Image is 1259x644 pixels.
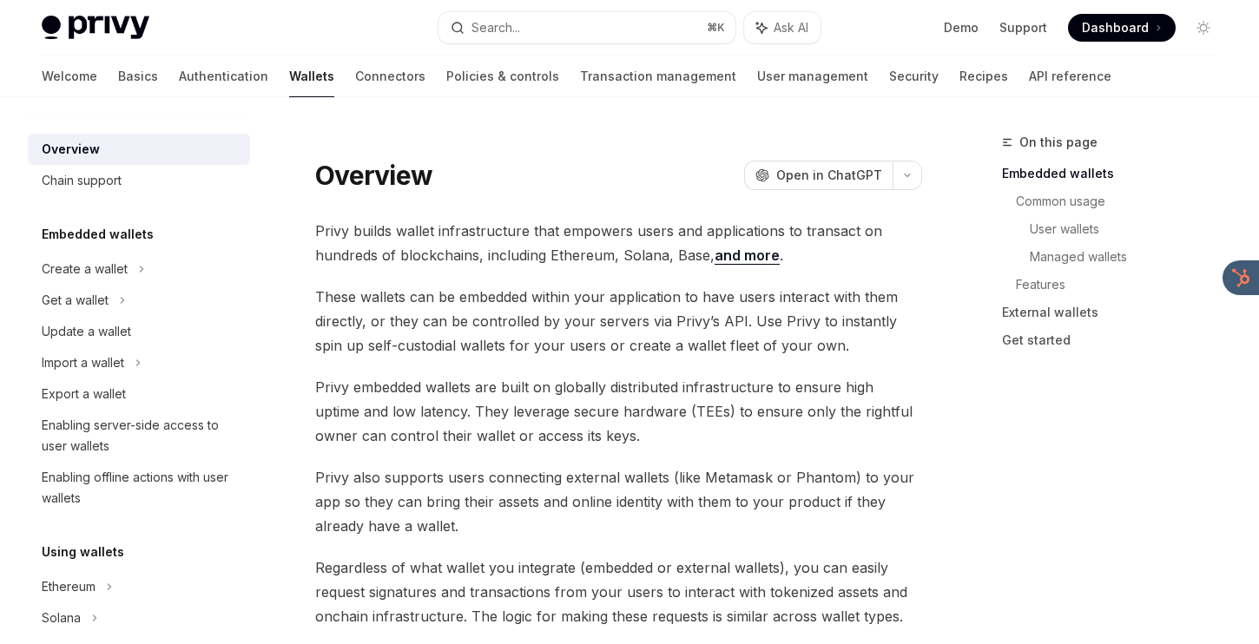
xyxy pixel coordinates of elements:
[959,56,1008,97] a: Recipes
[944,19,979,36] a: Demo
[315,160,432,191] h1: Overview
[1030,215,1231,243] a: User wallets
[446,56,559,97] a: Policies & controls
[42,290,109,311] div: Get a wallet
[42,352,124,373] div: Import a wallet
[757,56,868,97] a: User management
[42,384,126,404] div: Export a wallet
[315,285,922,358] span: These wallets can be embedded within your application to have users interact with them directly, ...
[42,608,81,628] div: Solana
[438,12,736,43] button: Search...⌘K
[315,375,922,448] span: Privy embedded wallets are built on globally distributed infrastructure to ensure high uptime and...
[1016,187,1231,215] a: Common usage
[1019,132,1098,153] span: On this page
[1082,19,1149,36] span: Dashboard
[42,139,100,160] div: Overview
[42,56,97,97] a: Welcome
[471,17,520,38] div: Search...
[1190,14,1217,42] button: Toggle dark mode
[580,56,736,97] a: Transaction management
[42,16,149,40] img: light logo
[1068,14,1176,42] a: Dashboard
[28,316,250,347] a: Update a wallet
[889,56,939,97] a: Security
[42,467,240,509] div: Enabling offline actions with user wallets
[999,19,1047,36] a: Support
[42,170,122,191] div: Chain support
[776,167,882,184] span: Open in ChatGPT
[42,542,124,562] h5: Using wallets
[1002,160,1231,187] a: Embedded wallets
[42,321,131,342] div: Update a wallet
[1002,299,1231,326] a: External wallets
[28,378,250,410] a: Export a wallet
[744,12,821,43] button: Ask AI
[315,219,922,267] span: Privy builds wallet infrastructure that empowers users and applications to transact on hundreds o...
[28,410,250,462] a: Enabling server-side access to user wallets
[315,555,922,628] span: Regardless of what wallet you integrate (embedded or external wallets), you can easily request si...
[355,56,425,97] a: Connectors
[315,465,922,538] span: Privy also supports users connecting external wallets (like Metamask or Phantom) to your app so t...
[715,246,780,265] a: and more
[744,161,893,190] button: Open in ChatGPT
[28,165,250,196] a: Chain support
[42,259,128,279] div: Create a wallet
[1016,271,1231,299] a: Features
[707,21,725,35] span: ⌘ K
[118,56,158,97] a: Basics
[179,56,268,97] a: Authentication
[774,19,808,36] span: Ask AI
[28,462,250,514] a: Enabling offline actions with user wallets
[42,576,96,597] div: Ethereum
[1029,56,1111,97] a: API reference
[28,134,250,165] a: Overview
[1030,243,1231,271] a: Managed wallets
[1002,326,1231,354] a: Get started
[42,415,240,457] div: Enabling server-side access to user wallets
[289,56,334,97] a: Wallets
[42,224,154,245] h5: Embedded wallets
